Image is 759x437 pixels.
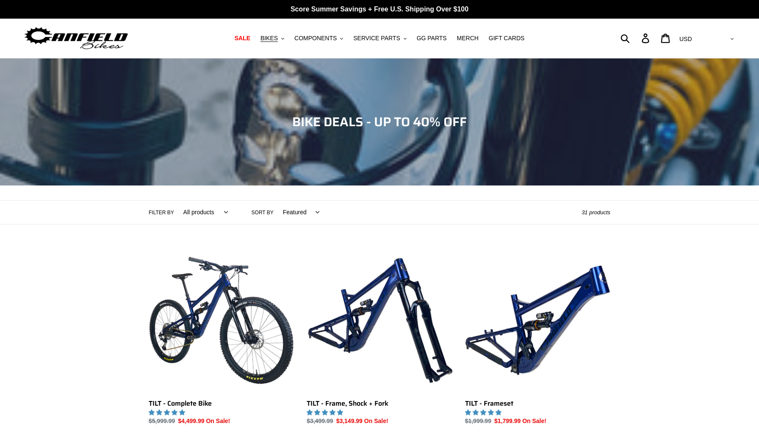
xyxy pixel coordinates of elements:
[349,33,410,44] button: SERVICE PARTS
[457,35,479,42] span: MERCH
[149,209,174,216] label: Filter by
[292,112,467,132] span: BIKE DEALS - UP TO 40% OFF
[489,35,525,42] span: GIFT CARDS
[353,35,400,42] span: SERVICE PARTS
[625,29,647,47] input: Search
[256,33,288,44] button: BIKES
[290,33,347,44] button: COMPONENTS
[252,209,274,216] label: Sort by
[413,33,451,44] a: GG PARTS
[417,35,447,42] span: GG PARTS
[582,209,610,216] span: 31 products
[23,25,129,52] img: Canfield Bikes
[294,35,337,42] span: COMPONENTS
[260,35,278,42] span: BIKES
[453,33,483,44] a: MERCH
[235,35,250,42] span: SALE
[485,33,529,44] a: GIFT CARDS
[230,33,255,44] a: SALE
